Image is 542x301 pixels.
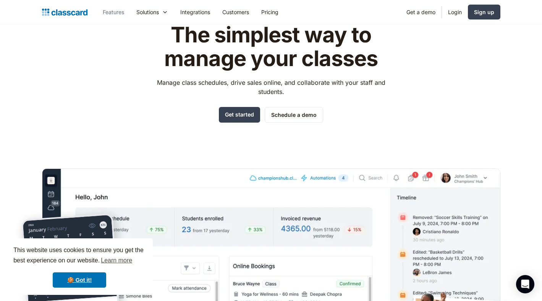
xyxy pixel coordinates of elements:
[216,3,255,21] a: Customers
[136,8,159,16] div: Solutions
[474,8,494,16] div: Sign up
[174,3,216,21] a: Integrations
[6,238,153,295] div: cookieconsent
[400,3,442,21] a: Get a demo
[13,246,146,266] span: This website uses cookies to ensure you get the best experience on our website.
[42,7,87,18] a: home
[468,5,500,19] a: Sign up
[255,3,285,21] a: Pricing
[150,23,392,70] h1: The simplest way to manage your classes
[100,255,133,266] a: learn more about cookies
[97,3,130,21] a: Features
[150,78,392,96] p: Manage class schedules, drive sales online, and collaborate with your staff and students.
[442,3,468,21] a: Login
[219,107,260,123] a: Get started
[265,107,323,123] a: Schedule a demo
[516,275,534,293] div: Open Intercom Messenger
[53,272,106,288] a: dismiss cookie message
[130,3,174,21] div: Solutions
